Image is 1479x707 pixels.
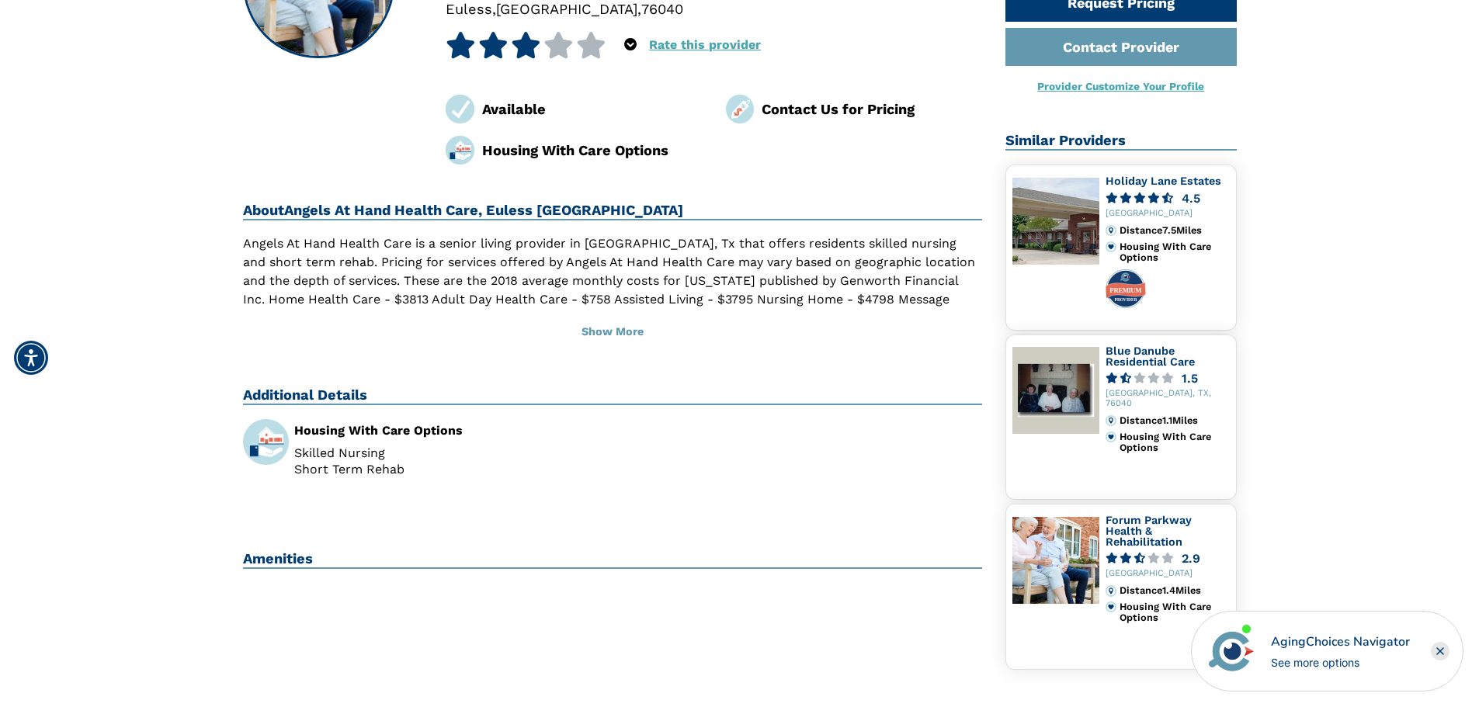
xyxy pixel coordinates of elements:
a: Forum Parkway Health & Rehabilitation [1106,514,1192,547]
a: Holiday Lane Estates [1106,175,1221,187]
div: Popover trigger [624,32,637,58]
div: 1.5 [1182,373,1198,384]
div: Housing With Care Options [1120,601,1229,624]
h2: Amenities [243,550,983,569]
div: AgingChoices Navigator [1271,632,1410,651]
div: Housing With Care Options [482,140,703,161]
p: Angels At Hand Health Care is a senior living provider in [GEOGRAPHIC_DATA], Tx that offers resid... [243,234,983,328]
a: 4.5 [1106,192,1230,204]
img: distance.svg [1106,225,1116,236]
span: , [637,1,641,17]
img: distance.svg [1106,415,1116,426]
a: Blue Danube Residential Care [1106,345,1195,368]
img: premium-profile-badge.svg [1106,269,1146,308]
img: distance.svg [1106,585,1116,596]
div: See more options [1271,654,1410,671]
a: 1.5 [1106,373,1230,384]
button: Show More [243,315,983,349]
a: Contact Provider [1005,28,1237,66]
div: Accessibility Menu [14,341,48,375]
div: [GEOGRAPHIC_DATA], TX, 76040 [1106,389,1230,409]
span: , [492,1,496,17]
h2: Similar Providers [1005,132,1237,151]
li: Skilled Nursing [294,447,601,459]
a: 2.9 [1106,553,1230,564]
div: Housing With Care Options [1120,241,1229,264]
img: primary.svg [1106,601,1116,612]
li: Short Term Rehab [294,463,601,476]
div: Contact Us for Pricing [762,99,982,120]
div: Distance 1.1 Miles [1120,415,1229,426]
span: Euless [446,1,492,17]
span: [GEOGRAPHIC_DATA] [496,1,637,17]
a: Provider Customize Your Profile [1037,80,1204,92]
div: Housing With Care Options [294,425,601,437]
div: Close [1431,642,1449,660]
img: avatar [1205,625,1258,678]
div: Housing With Care Options [1120,431,1229,454]
div: Available [482,99,703,120]
a: Rate this provider [649,37,761,52]
img: primary.svg [1106,241,1116,252]
div: Distance 1.4 Miles [1120,585,1229,596]
div: 2.9 [1182,553,1200,564]
div: 4.5 [1182,192,1200,204]
div: Distance 7.5 Miles [1120,225,1229,236]
div: [GEOGRAPHIC_DATA] [1106,569,1230,579]
div: [GEOGRAPHIC_DATA] [1106,209,1230,219]
img: primary.svg [1106,431,1116,442]
h2: About Angels At Hand Health Care, Euless [GEOGRAPHIC_DATA] [243,202,983,220]
h2: Additional Details [243,386,983,405]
